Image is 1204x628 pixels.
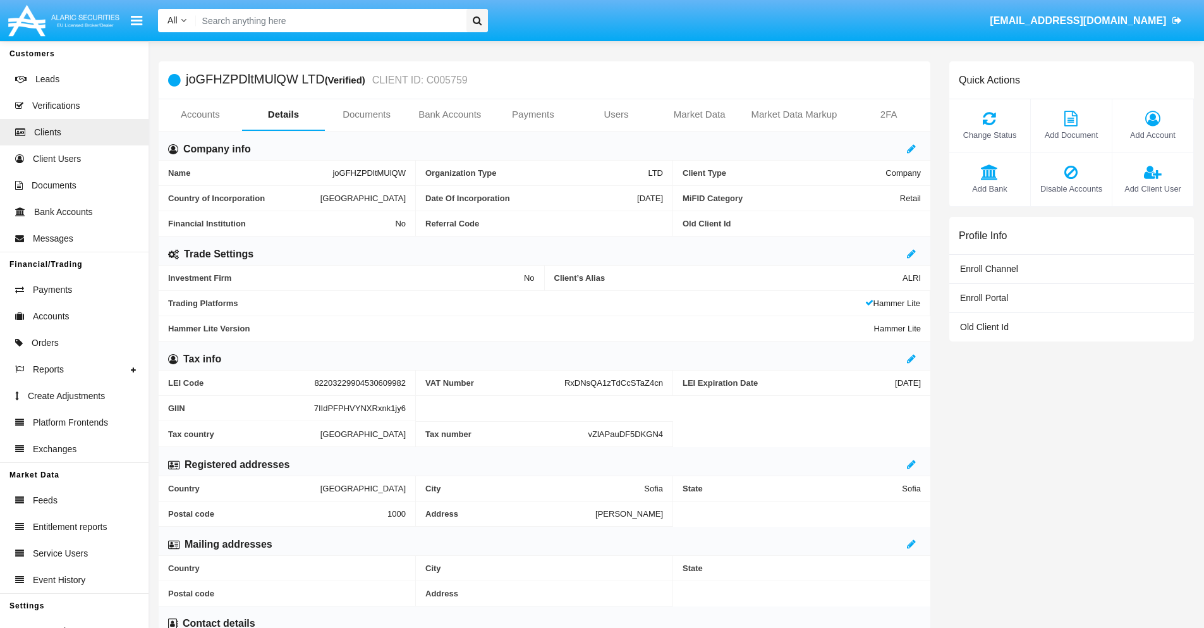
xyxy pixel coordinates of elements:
span: 1000 [387,509,406,519]
span: Retail [900,194,921,203]
span: Old Client Id [683,219,921,228]
span: Reports [33,363,64,376]
span: Hammer Lite [874,324,921,333]
span: Client Users [33,152,81,166]
a: Market Data [658,99,741,130]
h6: Mailing addresses [185,538,272,551]
h6: Registered addresses [185,458,289,472]
span: [PERSON_NAME] [595,509,663,519]
span: RxDNsQA1zTdCcSTaZ4cn [564,378,663,388]
span: Sofia [644,484,663,493]
span: Add Document [1037,129,1105,141]
span: Client Type [683,168,885,178]
span: Platform Frontends [33,416,108,429]
span: Tax number [425,429,588,439]
span: Referral Code [425,219,663,228]
span: Country [168,484,320,493]
a: Documents [325,99,408,130]
span: Service Users [33,547,88,560]
span: [DATE] [895,378,921,388]
a: Payments [492,99,575,130]
span: Country [168,563,406,573]
span: Leads [35,73,59,86]
span: Country of Incorporation [168,194,320,203]
span: No [395,219,406,228]
span: Address [425,509,595,519]
span: Tax country [168,429,320,439]
span: Change Status [956,129,1024,141]
span: Postal code [168,589,406,598]
span: Trading Platforms [168,299,865,308]
span: City [425,484,644,493]
span: LEI Expiration Date [683,378,895,388]
span: Hammer Lite [865,299,920,308]
span: Clients [34,126,61,139]
a: Bank Accounts [408,99,492,130]
span: 82203229904530609982 [314,378,406,388]
a: Market Data Markup [741,99,847,130]
span: Exchanges [33,443,76,456]
span: Documents [32,179,76,192]
span: 7IIdPFPHVYNXRxnk1jy6 [314,403,406,413]
a: [EMAIL_ADDRESS][DOMAIN_NAME] [984,3,1188,39]
span: Company [885,168,921,178]
span: Investment Firm [168,273,524,283]
span: No [524,273,535,283]
span: All [167,15,178,25]
span: Enroll Channel [960,264,1018,274]
span: Add Account [1119,129,1187,141]
span: [EMAIL_ADDRESS][DOMAIN_NAME] [990,15,1166,26]
h6: Quick Actions [959,74,1020,86]
h6: Trade Settings [184,247,253,261]
span: ALRI [903,273,921,283]
span: Enroll Portal [960,293,1008,303]
span: joGFHZPDltMUlQW [332,168,406,178]
span: LEI Code [168,378,314,388]
span: LTD [648,168,663,178]
h6: Tax info [183,352,221,366]
h5: joGFHZPDltMUlQW LTD [186,73,468,87]
span: Messages [33,232,73,245]
input: Search [196,9,462,32]
small: CLIENT ID: C005759 [369,75,468,85]
span: City [425,563,663,573]
a: 2FA [847,99,930,130]
span: State [683,484,902,493]
span: [GEOGRAPHIC_DATA] [320,484,406,493]
span: Add Client User [1119,183,1187,195]
a: All [158,14,196,27]
span: Client’s Alias [554,273,903,283]
span: Orders [32,336,59,350]
span: Entitlement reports [33,520,107,534]
span: Disable Accounts [1037,183,1105,195]
span: Verifications [32,99,80,113]
span: Event History [33,574,85,587]
span: Accounts [33,310,70,323]
span: [GEOGRAPHIC_DATA] [320,194,406,203]
span: Financial Institution [168,219,395,228]
span: State [683,563,921,573]
a: Accounts [159,99,242,130]
h6: Profile Info [959,230,1007,242]
span: Old Client Id [960,322,1009,332]
span: Add Bank [956,183,1024,195]
span: Organization Type [425,168,648,178]
span: Address [425,589,663,598]
a: Users [575,99,658,130]
span: Date Of Incorporation [425,194,637,203]
span: Feeds [33,494,58,507]
span: Name [168,168,332,178]
span: Postal code [168,509,387,519]
span: VAT Number [425,378,564,388]
span: Sofia [902,484,921,493]
span: MiFID Category [683,194,900,203]
span: vZlAPauDF5DKGN4 [588,429,663,439]
span: Bank Accounts [34,206,93,219]
a: Details [242,99,325,130]
h6: Company info [183,142,251,156]
span: [GEOGRAPHIC_DATA] [320,429,406,439]
span: GIIN [168,403,314,413]
span: Payments [33,283,72,297]
img: Logo image [6,2,121,39]
span: Hammer Lite Version [168,324,874,333]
